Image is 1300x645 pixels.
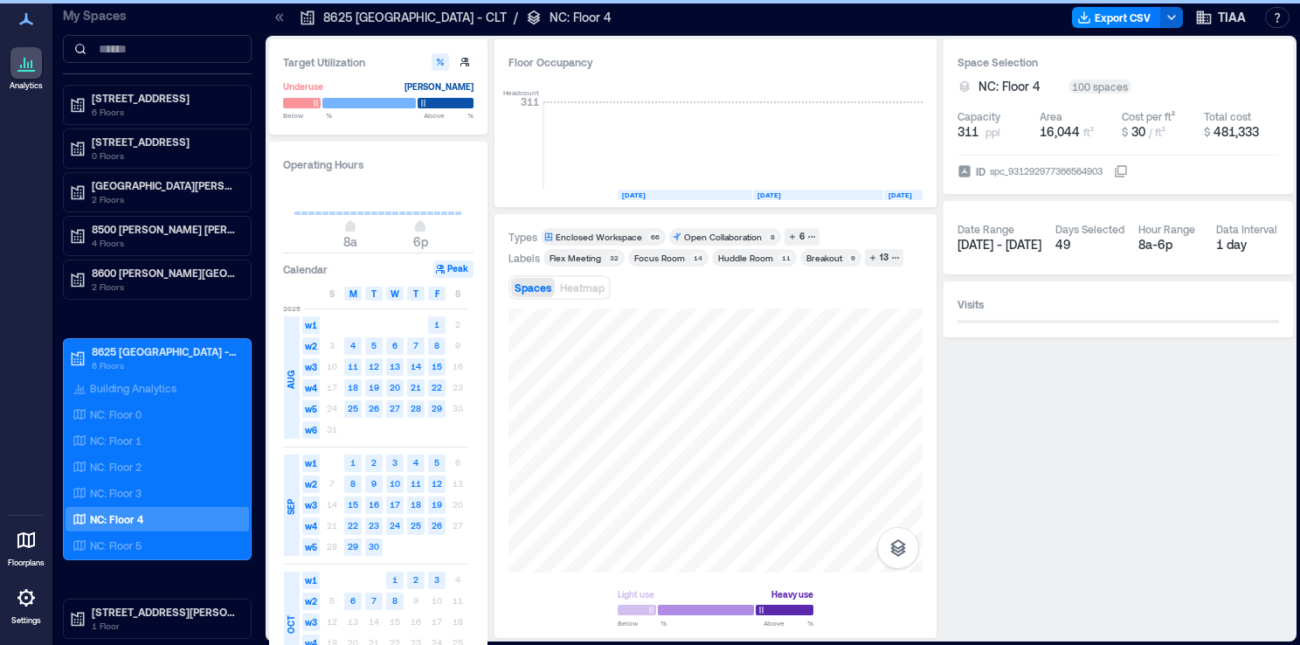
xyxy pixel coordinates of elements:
text: 26 [369,403,379,413]
a: Floorplans [3,519,50,573]
text: 15 [432,361,442,371]
span: w1 [302,454,320,472]
span: Above % [424,110,474,121]
button: Heatmap [557,278,608,297]
button: 13 [865,249,903,267]
div: Hour Range [1138,222,1195,236]
p: NC: Floor 0 [90,407,142,421]
span: ppl [985,125,1000,139]
span: [DATE] - [DATE] [958,237,1041,252]
span: 16,044 [1040,124,1080,139]
p: 6 Floors [92,105,239,119]
span: w3 [302,496,320,514]
text: [DATE] [889,191,912,199]
span: w2 [302,593,320,610]
div: spc_931292977366564903 [988,163,1104,180]
span: w6 [302,421,320,439]
text: 11 [348,361,358,371]
span: 481,333 [1214,124,1259,139]
p: 1 Floor [92,619,239,633]
p: 8625 [GEOGRAPHIC_DATA] - CLT [323,9,507,26]
div: Cost per ft² [1122,109,1175,123]
text: 19 [432,499,442,510]
text: 12 [432,478,442,489]
div: Breakout [806,252,842,264]
h3: Calendar [283,260,328,278]
span: T [371,287,377,301]
text: 2 [413,574,418,585]
p: 8600 [PERSON_NAME][GEOGRAPHIC_DATA][PERSON_NAME] - CLT [92,266,239,280]
div: 6 [797,229,807,245]
p: 6 Floors [92,358,239,372]
p: NC: Floor 2 [90,460,142,474]
p: Analytics [10,80,43,91]
text: 5 [371,340,377,350]
a: Analytics [4,42,48,96]
div: 8 [767,232,778,242]
p: / [514,9,518,26]
span: w3 [302,358,320,376]
button: TIAA [1190,3,1251,31]
p: Settings [11,615,41,626]
span: F [435,287,439,301]
p: [STREET_ADDRESS] [92,91,239,105]
a: Settings [5,577,47,631]
p: NC: Floor 1 [90,433,142,447]
button: Spaces [511,278,555,297]
span: OCT [284,615,298,634]
span: w5 [302,400,320,418]
text: 22 [432,382,442,392]
text: 29 [348,541,358,551]
text: 4 [350,340,356,350]
span: 2025 [283,303,301,314]
span: 6p [413,234,428,249]
span: w3 [302,614,320,631]
text: 5 [434,457,439,468]
div: Types [508,230,537,244]
text: 19 [369,382,379,392]
p: 4 Floors [92,236,239,250]
span: ID [976,163,985,180]
span: w4 [302,517,320,535]
div: Total cost [1204,109,1251,123]
span: $ [1204,126,1210,138]
button: 6 [785,228,819,246]
div: Date Range [958,222,1014,236]
text: 8 [392,595,398,606]
text: 11 [411,478,421,489]
p: NC: Floor 3 [90,486,142,500]
p: 8625 [GEOGRAPHIC_DATA] - CLT [92,344,239,358]
text: 8 [350,478,356,489]
span: Below % [283,110,332,121]
text: 17 [390,499,400,510]
span: ft² [1083,126,1094,138]
span: $ [1122,126,1128,138]
button: NC: Floor 4 [978,78,1061,95]
text: 22 [348,520,358,531]
button: 311 ppl [958,123,1033,141]
p: NC: Floor 4 [550,9,612,26]
span: w2 [302,475,320,493]
text: 30 [369,541,379,551]
div: 13 [877,250,891,266]
h3: Target Utilization [283,53,474,71]
text: 2 [371,457,377,468]
span: Heatmap [560,281,605,294]
div: 66 [647,232,662,242]
p: NC: Floor 4 [90,512,143,526]
text: 7 [371,595,377,606]
p: [STREET_ADDRESS] [92,135,239,149]
div: Light use [618,586,654,603]
p: [GEOGRAPHIC_DATA][PERSON_NAME][PERSON_NAME] - CLT [92,178,239,192]
span: NC: Floor 4 [978,78,1041,95]
p: Building Analytics [90,381,176,395]
text: 6 [392,340,398,350]
text: 4 [413,457,418,468]
text: 3 [392,457,398,468]
text: 25 [411,520,421,531]
text: 1 [350,457,356,468]
text: 14 [411,361,421,371]
p: 8500 [PERSON_NAME] [PERSON_NAME] - CLT [92,222,239,236]
div: Flex Meeting [550,252,601,264]
button: Peak [433,260,474,278]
